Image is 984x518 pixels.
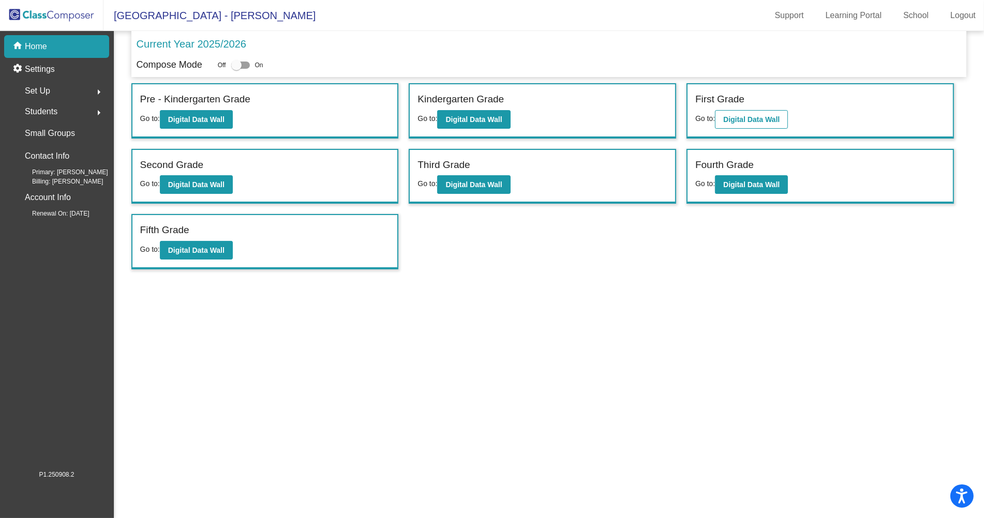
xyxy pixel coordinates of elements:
[418,158,470,173] label: Third Grade
[25,190,71,205] p: Account Info
[140,245,160,253] span: Go to:
[445,180,502,189] b: Digital Data Wall
[103,7,316,24] span: [GEOGRAPHIC_DATA] - [PERSON_NAME]
[25,149,69,163] p: Contact Info
[445,115,502,124] b: Digital Data Wall
[767,7,812,24] a: Support
[137,58,202,72] p: Compose Mode
[140,92,250,107] label: Pre - Kindergarten Grade
[695,92,744,107] label: First Grade
[895,7,937,24] a: School
[817,7,890,24] a: Learning Portal
[12,63,25,75] mat-icon: settings
[140,223,189,238] label: Fifth Grade
[25,104,57,119] span: Students
[695,179,715,188] span: Go to:
[715,110,788,129] button: Digital Data Wall
[140,179,160,188] span: Go to:
[25,63,55,75] p: Settings
[12,40,25,53] mat-icon: home
[16,209,89,218] span: Renewal On: [DATE]
[418,114,437,123] span: Go to:
[93,86,105,98] mat-icon: arrow_right
[140,158,204,173] label: Second Grade
[160,241,233,260] button: Digital Data Wall
[695,114,715,123] span: Go to:
[695,158,754,173] label: Fourth Grade
[723,115,780,124] b: Digital Data Wall
[418,179,437,188] span: Go to:
[25,40,47,53] p: Home
[25,126,75,141] p: Small Groups
[137,36,246,52] p: Current Year 2025/2026
[418,92,504,107] label: Kindergarten Grade
[168,115,225,124] b: Digital Data Wall
[715,175,788,194] button: Digital Data Wall
[168,180,225,189] b: Digital Data Wall
[437,110,510,129] button: Digital Data Wall
[218,60,226,70] span: Off
[255,60,263,70] span: On
[942,7,984,24] a: Logout
[16,167,108,177] span: Primary: [PERSON_NAME]
[93,106,105,119] mat-icon: arrow_right
[723,180,780,189] b: Digital Data Wall
[140,114,160,123] span: Go to:
[160,110,233,129] button: Digital Data Wall
[168,246,225,254] b: Digital Data Wall
[160,175,233,194] button: Digital Data Wall
[16,177,103,186] span: Billing: [PERSON_NAME]
[437,175,510,194] button: Digital Data Wall
[25,84,50,98] span: Set Up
